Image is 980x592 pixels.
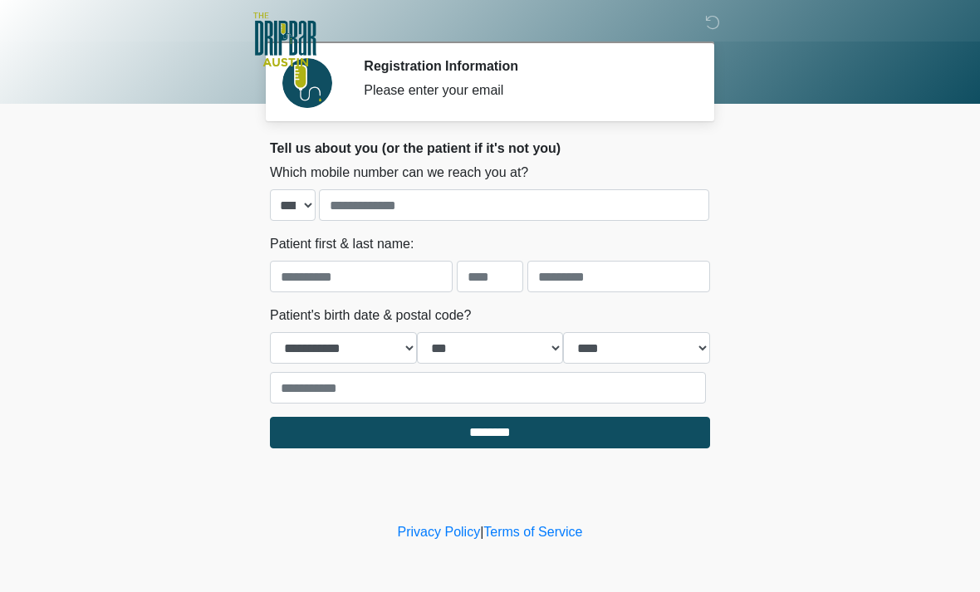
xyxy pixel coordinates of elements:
label: Which mobile number can we reach you at? [270,163,528,183]
img: Agent Avatar [282,58,332,108]
img: The DRIPBaR - Austin The Domain Logo [253,12,316,66]
a: Terms of Service [483,525,582,539]
label: Patient first & last name: [270,234,414,254]
div: Please enter your email [364,81,685,100]
a: Privacy Policy [398,525,481,539]
label: Patient's birth date & postal code? [270,306,471,325]
a: | [480,525,483,539]
h2: Tell us about you (or the patient if it's not you) [270,140,710,156]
